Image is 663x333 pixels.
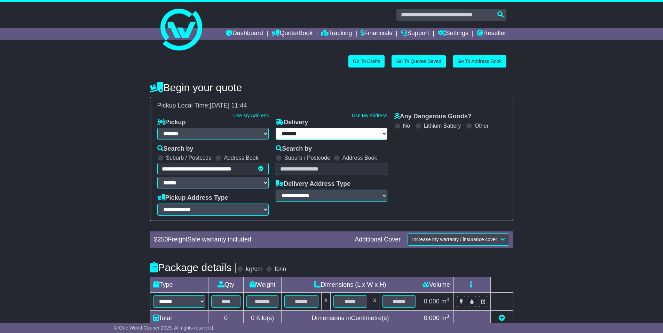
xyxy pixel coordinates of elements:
[150,262,237,273] h4: Package details |
[282,310,419,326] td: Dimensions in Centimetre(s)
[226,28,263,40] a: Dashboard
[276,145,312,153] label: Search by
[166,154,212,161] label: Suburb / Postcode
[424,122,461,129] label: Lithium Battery
[276,119,308,126] label: Delivery
[401,28,429,40] a: Support
[157,194,228,202] label: Pickup Address Type
[351,236,404,244] div: Additional Cover
[424,315,440,322] span: 0.000
[208,310,244,326] td: 0
[477,28,506,40] a: Reseller
[208,277,244,292] td: Qty
[150,310,208,326] td: Total
[246,265,262,273] label: kg/cm
[271,28,313,40] a: Quote/Book
[224,154,259,161] label: Address Book
[154,102,510,110] div: Pickup Local Time:
[447,297,449,302] sup: 3
[158,236,168,243] span: 250
[150,277,208,292] td: Type
[321,28,352,40] a: Tracking
[284,154,330,161] label: Suburb / Postcode
[244,310,282,326] td: Kilo(s)
[361,28,392,40] a: Financials
[233,113,269,118] a: Use My Address
[210,102,247,109] span: [DATE] 11:44
[392,55,446,68] a: Go To Quotes Saved
[412,237,497,242] span: Increase my warranty / insurance cover
[348,55,385,68] a: Go To Drafts
[321,292,330,310] td: x
[447,314,449,319] sup: 3
[475,122,489,129] label: Other
[276,180,350,188] label: Delivery Address Type
[157,119,186,126] label: Pickup
[424,298,440,305] span: 0.000
[352,113,387,118] a: Use My Address
[114,325,215,331] span: © One World Courier 2025. All rights reserved.
[370,292,379,310] td: x
[438,28,468,40] a: Settings
[453,55,506,68] a: Go To Address Book
[251,315,254,322] span: 0
[394,113,472,120] label: Any Dangerous Goods?
[282,277,419,292] td: Dimensions (L x W x H)
[403,122,410,129] label: No
[441,298,449,305] span: m
[342,154,377,161] label: Address Book
[275,265,286,273] label: lb/in
[499,315,505,322] a: Add new item
[150,82,513,93] h4: Begin your quote
[419,277,454,292] td: Volume
[244,277,282,292] td: Weight
[441,315,449,322] span: m
[408,233,509,246] button: Increase my warranty / insurance cover
[157,145,194,153] label: Search by
[151,236,352,244] div: $ FreightSafe warranty included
